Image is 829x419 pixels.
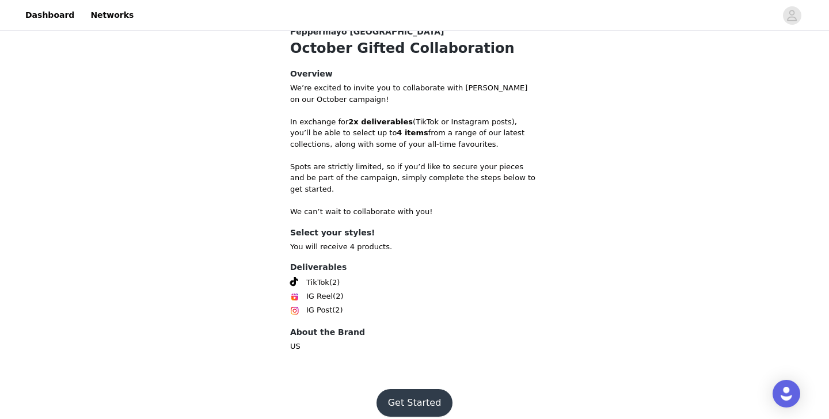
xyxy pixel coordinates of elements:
img: Instagram Icon [290,306,299,315]
h4: Deliverables [290,261,539,273]
h4: Select your styles! [290,227,539,239]
p: We’re excited to invite you to collaborate with [PERSON_NAME] on our October campaign! [290,82,539,105]
span: IG Reel [306,291,333,302]
span: IG Post [306,304,332,316]
span: (2) [333,291,343,302]
span: Peppermayo [GEOGRAPHIC_DATA] [290,26,444,38]
strong: 4 items [397,128,428,137]
p: Spots are strictly limited, so if you’d like to secure your pieces and be part of the campaign, s... [290,161,539,195]
div: Open Intercom Messenger [773,380,800,407]
p: We can’t wait to collaborate with you! [290,206,539,218]
button: Get Started [377,389,453,417]
h1: October Gifted Collaboration [290,38,539,59]
p: US [290,341,539,352]
img: Instagram Reels Icon [290,292,299,302]
p: You will receive 4 products. [290,241,539,253]
span: TikTok [306,277,329,288]
a: Networks [83,2,140,28]
h4: About the Brand [290,326,539,338]
a: Dashboard [18,2,81,28]
span: (2) [329,277,340,288]
strong: 2x deliverables [348,117,413,126]
span: (2) [332,304,343,316]
h4: Overview [290,68,539,80]
p: In exchange for (TikTok or Instagram posts), you’ll be able to select up to from a range of our l... [290,116,539,150]
div: avatar [786,6,797,25]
